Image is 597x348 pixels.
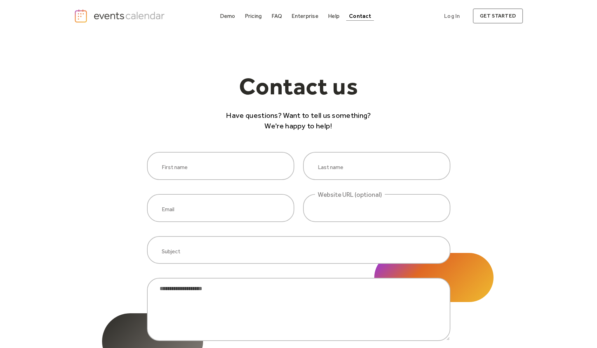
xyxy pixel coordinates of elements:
[473,8,523,24] a: get started
[220,14,235,18] div: Demo
[223,110,374,131] p: Have questions? Want to tell us something? We're happy to help!
[328,14,340,18] div: Help
[289,11,321,21] a: Enterprise
[74,9,167,23] a: home
[269,11,285,21] a: FAQ
[223,74,374,105] h1: Contact us
[271,14,282,18] div: FAQ
[291,14,318,18] div: Enterprise
[437,8,467,24] a: Log In
[325,11,342,21] a: Help
[245,14,262,18] div: Pricing
[346,11,374,21] a: Contact
[349,14,371,18] div: Contact
[242,11,265,21] a: Pricing
[217,11,238,21] a: Demo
